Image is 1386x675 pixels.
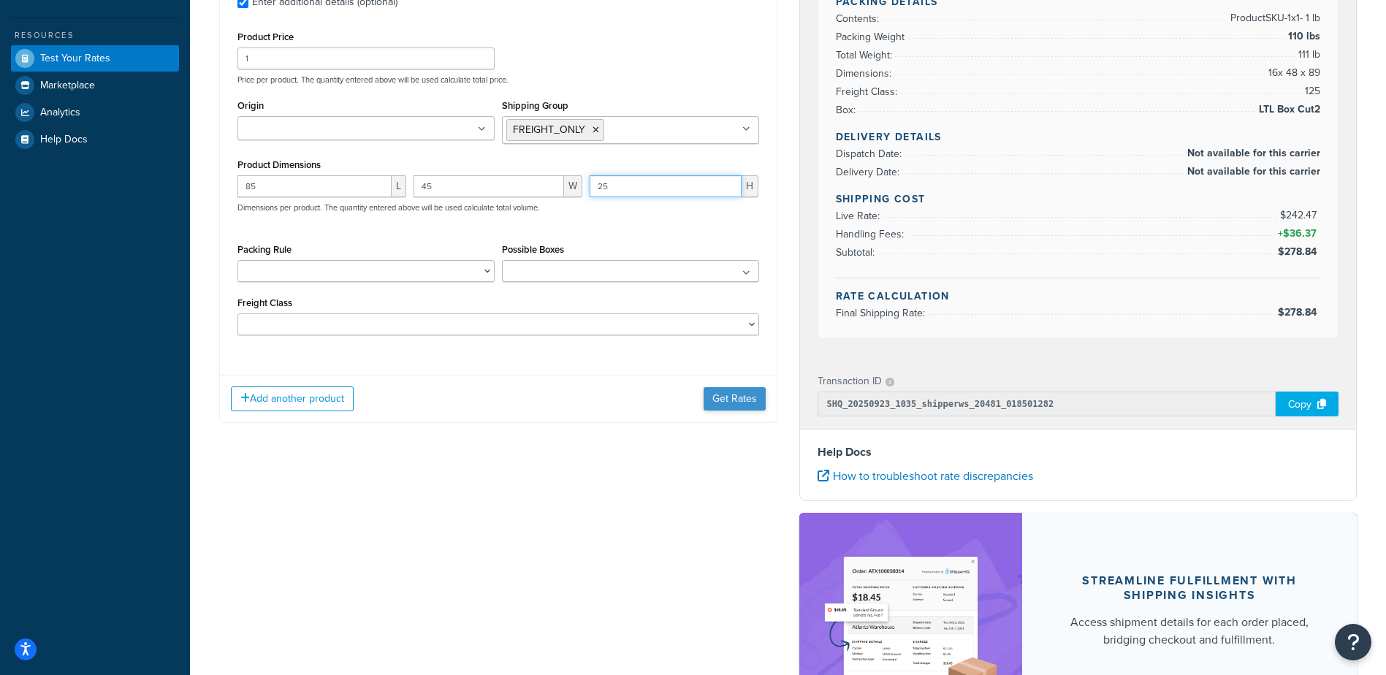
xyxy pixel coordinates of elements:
[836,146,905,161] span: Dispatch Date:
[392,175,406,197] span: L
[1301,83,1320,100] span: 125
[836,11,883,26] span: Contents:
[836,66,895,81] span: Dimensions:
[1184,163,1320,180] span: Not available for this carrier
[237,297,292,308] label: Freight Class
[836,245,878,260] span: Subtotal:
[836,102,859,118] span: Box:
[502,100,568,111] label: Shipping Group
[818,443,1339,461] h4: Help Docs
[1184,145,1320,162] span: Not available for this carrier
[1057,573,1322,603] div: Streamline Fulfillment with Shipping Insights
[836,191,1321,207] h4: Shipping Cost
[237,159,321,170] label: Product Dimensions
[742,175,758,197] span: H
[836,208,883,224] span: Live Rate:
[40,107,80,119] span: Analytics
[11,126,179,153] a: Help Docs
[836,305,929,321] span: Final Shipping Rate:
[40,80,95,92] span: Marketplace
[1284,28,1320,45] span: 110 lbs
[836,29,908,45] span: Packing Weight
[1265,64,1320,82] span: 16 x 48 x 89
[836,84,901,99] span: Freight Class:
[40,134,88,146] span: Help Docs
[234,202,540,213] p: Dimensions per product. The quantity entered above will be used calculate total volume.
[1057,614,1322,649] div: Access shipment details for each order placed, bridging checkout and fulfillment.
[1255,101,1320,118] span: LTL Box Cut2
[564,175,582,197] span: W
[1295,46,1320,64] span: 111 lb
[1278,244,1320,259] span: $278.84
[11,29,179,42] div: Resources
[40,53,110,65] span: Test Your Rates
[1280,207,1320,223] span: $242.47
[1276,392,1339,416] div: Copy
[836,129,1321,145] h4: Delivery Details
[836,47,896,63] span: Total Weight:
[818,371,882,392] p: Transaction ID
[237,31,294,42] label: Product Price
[836,289,1321,304] h4: Rate Calculation
[1227,9,1320,27] span: Product SKU-1 x 1 - 1 lb
[704,387,766,411] button: Get Rates
[836,164,903,180] span: Delivery Date:
[237,244,292,255] label: Packing Rule
[513,122,585,137] span: FREIGHT_ONLY
[836,226,907,242] span: Handling Fees:
[1278,305,1320,320] span: $278.84
[231,386,354,411] button: Add another product
[11,72,179,99] a: Marketplace
[1275,225,1320,243] span: +
[1283,226,1320,241] span: $36.37
[11,99,179,126] a: Analytics
[818,468,1033,484] a: How to troubleshoot rate discrepancies
[1335,624,1371,660] button: Open Resource Center
[11,45,179,72] a: Test Your Rates
[502,244,564,255] label: Possible Boxes
[237,100,264,111] label: Origin
[234,75,763,85] p: Price per product. The quantity entered above will be used calculate total price.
